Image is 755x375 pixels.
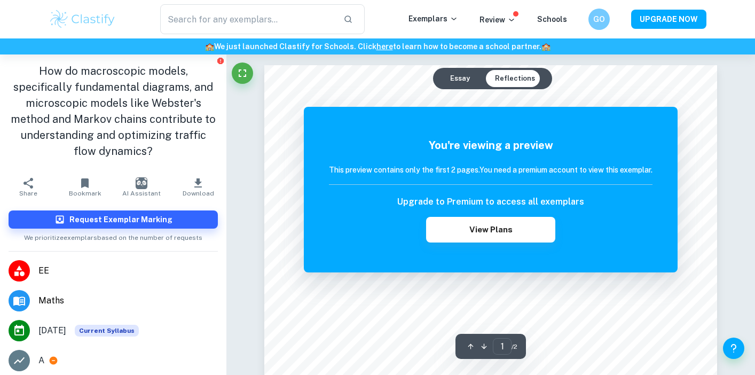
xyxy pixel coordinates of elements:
[38,354,44,367] p: A
[49,9,116,30] img: Clastify logo
[723,338,744,359] button: Help and Feedback
[329,137,652,153] h5: You're viewing a preview
[486,70,544,87] button: Reflections
[75,325,139,337] div: This exemplar is based on the current syllabus. Feel free to refer to it for inspiration/ideas wh...
[57,172,113,202] button: Bookmark
[232,62,253,84] button: Fullscreen
[593,13,605,25] h6: GO
[170,172,226,202] button: Download
[24,229,202,243] span: We prioritize exemplars based on the number of requests
[512,342,517,351] span: / 2
[537,15,567,24] a: Schools
[38,294,218,307] span: Maths
[442,70,478,87] button: Essay
[426,217,555,243] button: View Plans
[136,177,147,189] img: AI Assistant
[2,41,753,52] h6: We just launched Clastify for Schools. Click to learn how to become a school partner.
[69,190,101,197] span: Bookmark
[9,63,218,159] h1: How do macroscopic models, specifically fundamental diagrams, and microscopic models like Webster...
[376,42,393,51] a: here
[479,14,516,26] p: Review
[38,264,218,277] span: EE
[205,42,214,51] span: 🏫
[541,42,550,51] span: 🏫
[631,10,706,29] button: UPGRADE NOW
[329,164,652,176] h6: This preview contains only the first 2 pages. You need a premium account to view this exemplar.
[216,57,224,65] button: Report issue
[75,325,139,337] span: Current Syllabus
[69,214,172,225] h6: Request Exemplar Marking
[113,172,170,202] button: AI Assistant
[408,13,458,25] p: Exemplars
[38,324,66,337] span: [DATE]
[183,190,214,197] span: Download
[19,190,37,197] span: Share
[588,9,610,30] button: GO
[9,210,218,229] button: Request Exemplar Marking
[122,190,161,197] span: AI Assistant
[160,4,335,34] input: Search for any exemplars...
[397,196,584,208] h6: Upgrade to Premium to access all exemplars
